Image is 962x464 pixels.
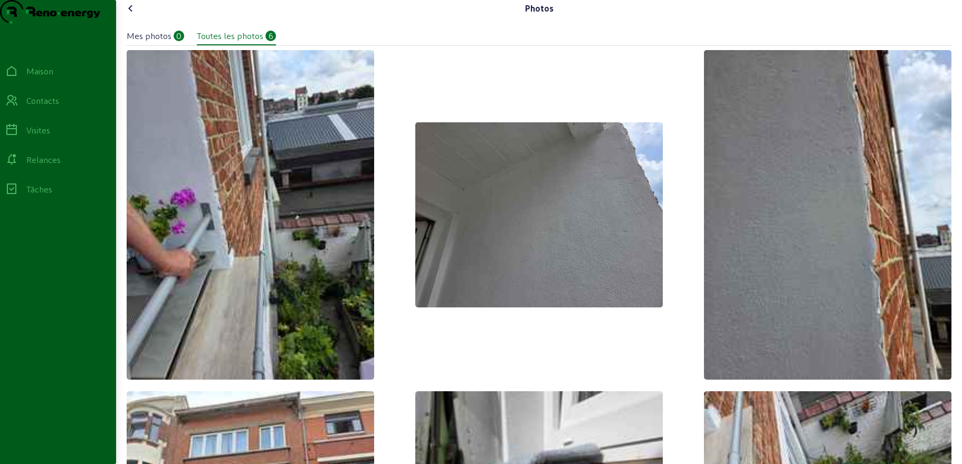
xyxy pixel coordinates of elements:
font: Mes photos [127,31,172,41]
font: 6 [269,31,273,41]
font: Visites [26,125,50,135]
img: thb_14f1dd0c-bf8e-1125-86b6-1265e1f34061.jpeg [127,50,374,380]
font: Contacts [26,95,59,105]
img: thb_092f4e1d-d27c-0f90-7f17-f73ad3fc29b0.jpeg [704,50,951,380]
font: Photos [525,3,554,13]
font: Toutes les photos [197,31,263,41]
font: Tâches [26,184,52,194]
font: Maison [26,66,53,76]
font: Relances [26,154,61,165]
img: thb_87c63fa0-8934-6ce5-b42c-8b84413a671a.jpeg [415,122,663,308]
font: 0 [176,31,182,41]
